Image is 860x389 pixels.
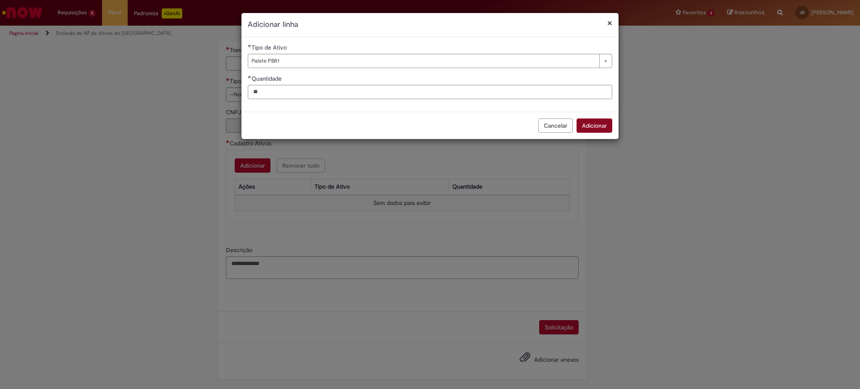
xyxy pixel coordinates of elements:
[248,44,252,47] span: Obrigatório Preenchido
[248,85,612,99] input: Quantidade
[252,54,595,68] span: Palete PBR1
[577,118,612,133] button: Adicionar
[248,75,252,79] span: Obrigatório Preenchido
[607,18,612,27] button: Fechar modal
[538,118,573,133] button: Cancelar
[248,19,612,30] h2: Adicionar linha
[252,44,288,51] span: Tipo de Ativo
[252,75,283,82] span: Quantidade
